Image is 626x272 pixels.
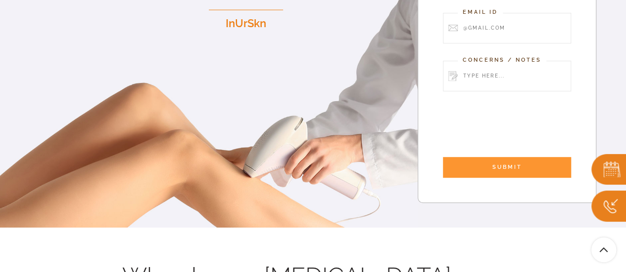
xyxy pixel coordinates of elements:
[458,8,503,17] label: Email Id
[591,237,616,262] a: Scroll To Top
[74,15,417,32] p: InUrSkn
[591,154,626,185] img: book.png
[591,191,626,222] img: Callc.png
[443,13,572,43] input: @gmail.com
[443,157,572,178] input: SUBMIT
[458,56,546,65] label: Concerns / Notes
[443,61,572,91] input: Type here...
[443,109,593,147] iframe: To enrich screen reader interactions, please activate Accessibility in Grammarly extension settings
